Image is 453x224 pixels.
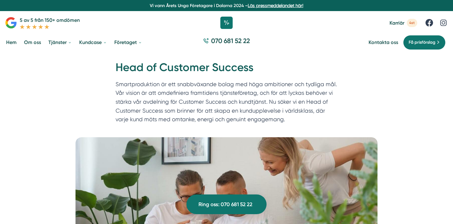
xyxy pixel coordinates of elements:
span: Karriär [390,20,404,26]
a: Företaget [113,34,143,50]
a: Karriär 4st [390,19,417,27]
a: Läs pressmeddelandet här! [248,3,303,8]
p: Smartproduktion är ett snabbväxande bolag med höga ambitioner och tydliga mål. Vår vision är att ... [116,80,337,127]
h1: Head of Customer Success [116,60,337,80]
p: Vi vann Årets Unga Företagare i Dalarna 2024 – [2,2,451,9]
a: Kontakta oss [369,39,398,45]
span: 4st [407,19,417,27]
p: 5 av 5 från 150+ omdömen [20,16,80,24]
a: Få prisförslag [403,35,446,50]
a: Om oss [23,34,42,50]
span: Ring oss: 070 681 52 22 [198,200,252,209]
a: Tjänster [47,34,73,50]
a: 070 681 52 22 [201,36,252,48]
a: Ring oss: 070 681 52 22 [186,194,267,214]
a: Hem [5,34,18,50]
a: Kundcase [78,34,108,50]
span: 070 681 52 22 [211,36,250,45]
span: Få prisförslag [409,39,435,46]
